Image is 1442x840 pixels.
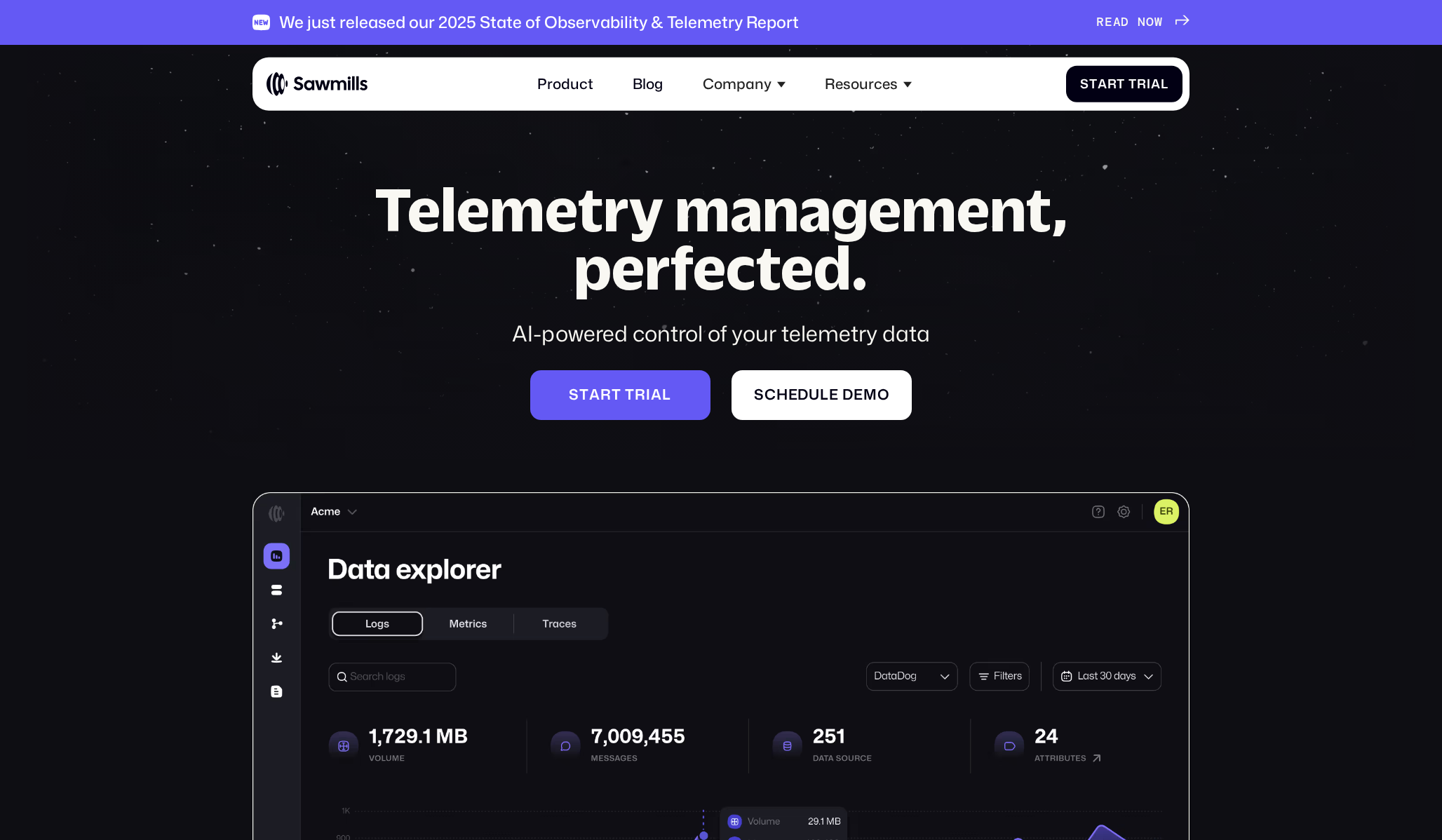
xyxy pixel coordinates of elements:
span: u [809,386,820,404]
span: O [1146,15,1154,30]
span: d [842,386,854,404]
a: StartTrial [1066,66,1182,102]
span: S [754,386,764,404]
span: r [635,386,646,404]
span: l [1161,76,1168,92]
span: t [625,386,635,404]
span: a [1151,76,1161,92]
span: l [662,386,671,404]
span: A [1113,15,1121,30]
a: Product [526,65,604,103]
span: S [569,386,579,404]
span: r [1107,76,1117,92]
span: D [1121,15,1129,30]
span: e [829,386,839,404]
span: t [1117,76,1125,92]
span: t [579,386,589,404]
a: Blog [622,65,674,103]
div: Company [703,75,771,93]
span: a [1098,76,1107,92]
span: N [1138,15,1146,30]
div: Resources [814,65,923,103]
span: t [1089,76,1098,92]
span: S [1080,76,1089,92]
div: AI-powered control of your telemetry data [338,318,1104,348]
span: c [764,386,776,404]
span: e [788,386,798,404]
h1: Telemetry management, perfected. [338,180,1104,297]
span: r [1137,76,1147,92]
span: i [646,386,651,404]
div: We just released our 2025 State of Observability & Telemetry Report [279,13,799,32]
span: a [651,386,662,404]
span: o [877,386,890,404]
span: r [600,386,612,404]
span: e [854,386,863,404]
span: R [1096,15,1105,30]
span: T [1128,76,1137,92]
span: E [1105,15,1113,30]
div: Resources [825,75,898,93]
span: W [1154,15,1163,30]
div: Company [692,65,796,103]
a: READNOW [1096,15,1190,30]
a: Starttrial [530,370,710,420]
span: a [589,386,600,404]
span: h [776,386,788,404]
span: d [797,386,809,404]
a: Scheduledemo [732,370,912,420]
span: t [612,386,621,404]
span: l [820,386,829,404]
span: i [1147,76,1151,92]
span: m [863,386,877,404]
